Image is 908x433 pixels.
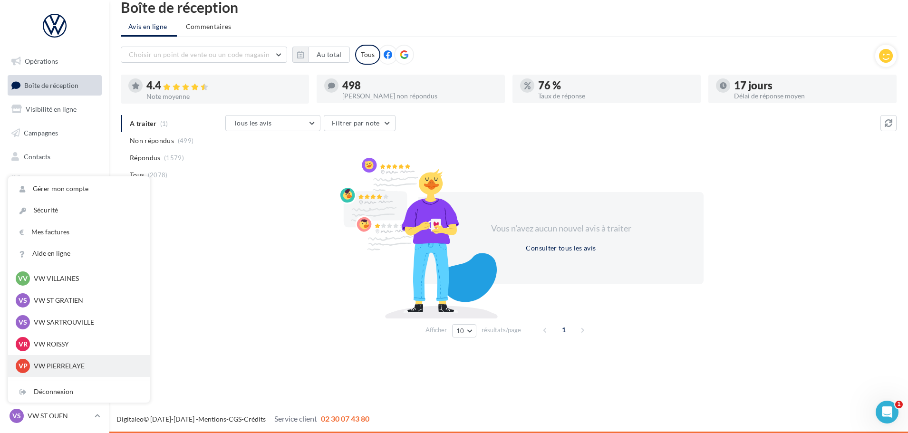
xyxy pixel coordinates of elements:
[6,249,104,277] a: Campagnes DataOnDemand
[18,274,28,283] span: VV
[24,129,58,137] span: Campagnes
[734,93,889,99] div: Délai de réponse moyen
[6,123,104,143] a: Campagnes
[146,80,301,91] div: 4.4
[34,296,138,305] p: VW ST GRATIEN
[292,47,350,63] button: Au total
[6,147,104,167] a: Contacts
[34,339,138,349] p: VW ROISSY
[12,411,21,421] span: VS
[26,105,77,113] span: Visibilité en ligne
[452,324,476,337] button: 10
[734,80,889,91] div: 17 jours
[522,242,599,254] button: Consulter tous les avis
[198,415,226,423] a: Mentions
[19,318,27,327] span: VS
[8,243,150,264] a: Aide en ligne
[274,414,317,423] span: Service client
[342,80,497,91] div: 498
[456,327,464,335] span: 10
[482,326,521,335] span: résultats/page
[116,415,369,423] span: © [DATE]-[DATE] - - -
[6,170,104,190] a: Médiathèque
[876,401,898,423] iframe: Intercom live chat
[556,322,571,337] span: 1
[342,93,497,99] div: [PERSON_NAME] non répondus
[186,22,232,31] span: Commentaires
[34,274,138,283] p: VW VILLAINES
[8,200,150,221] a: Sécurité
[116,415,144,423] a: Digitaleo
[244,415,266,423] a: Crédits
[6,75,104,96] a: Boîte de réception
[538,93,693,99] div: Taux de réponse
[148,171,168,179] span: (2078)
[130,153,161,163] span: Répondus
[25,57,58,65] span: Opérations
[233,119,272,127] span: Tous les avis
[895,401,903,408] span: 1
[8,381,150,403] div: Déconnexion
[538,80,693,91] div: 76 %
[24,152,50,160] span: Contacts
[28,411,91,421] p: VW ST OUEN
[178,137,194,144] span: (499)
[24,81,78,89] span: Boîte de réception
[6,51,104,71] a: Opérations
[130,170,144,180] span: Tous
[425,326,447,335] span: Afficher
[164,154,184,162] span: (1579)
[479,222,643,235] div: Vous n'avez aucun nouvel avis à traiter
[324,115,396,131] button: Filtrer par note
[321,414,369,423] span: 02 30 07 43 80
[6,99,104,119] a: Visibilité en ligne
[129,50,270,58] span: Choisir un point de vente ou un code magasin
[8,178,150,200] a: Gérer mon compte
[355,45,380,65] div: Tous
[8,221,150,243] a: Mes factures
[6,194,104,214] a: Calendrier
[19,361,28,371] span: VP
[146,93,301,100] div: Note moyenne
[309,47,350,63] button: Au total
[34,318,138,327] p: VW SARTROUVILLE
[229,415,241,423] a: CGS
[6,218,104,246] a: PLV et print personnalisable
[225,115,320,131] button: Tous les avis
[34,361,138,371] p: VW PIERRELAYE
[121,47,287,63] button: Choisir un point de vente ou un code magasin
[19,339,28,349] span: VR
[130,136,174,145] span: Non répondus
[19,296,27,305] span: VS
[8,407,102,425] a: VS VW ST OUEN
